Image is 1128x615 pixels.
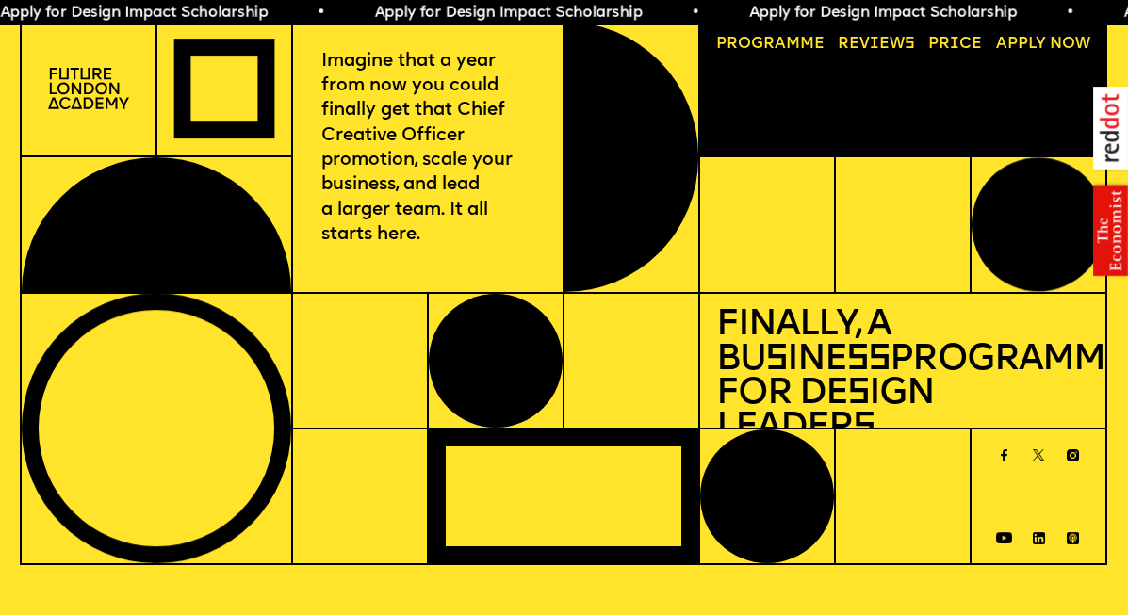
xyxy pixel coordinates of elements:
[1065,6,1073,21] span: •
[846,342,890,379] span: ss
[853,410,875,446] span: s
[708,29,832,60] a: Programme
[988,29,1098,60] a: Apply now
[921,29,990,60] a: Price
[830,29,924,60] a: Reviews
[996,37,1007,52] span: A
[765,342,787,379] span: s
[321,50,534,249] p: Imagine that a year from now you could finally get that Chief Creative Officer promotion, scale y...
[775,37,786,52] span: a
[716,309,1090,446] h1: Finally, a Bu ine Programme for De ign Leader
[847,376,869,413] span: s
[690,6,698,21] span: •
[316,6,324,21] span: •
